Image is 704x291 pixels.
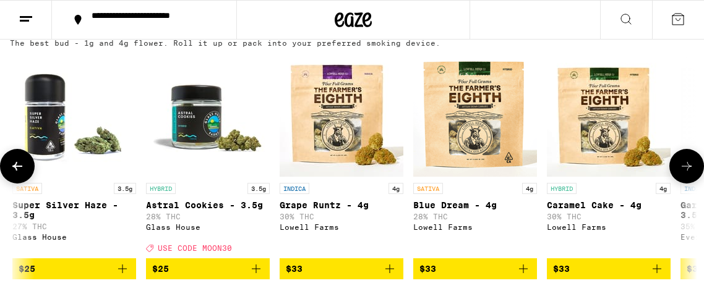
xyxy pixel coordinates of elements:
[547,213,671,221] p: 30% THC
[547,53,671,258] a: Open page for Caramel Cake - 4g from Lowell Farms
[522,183,537,194] p: 4g
[146,213,270,221] p: 28% THC
[146,183,176,194] p: HYBRID
[286,264,303,274] span: $33
[547,183,577,194] p: HYBRID
[12,53,136,177] img: Glass House - Super Silver Haze - 3.5g
[7,9,89,19] span: Hi. Need any help?
[413,213,537,221] p: 28% THC
[146,53,270,177] img: Glass House - Astral Cookies - 3.5g
[19,264,35,274] span: $25
[12,183,42,194] p: SATIVA
[413,223,537,231] div: Lowell Farms
[687,264,703,274] span: $35
[12,200,136,220] p: Super Silver Haze - 3.5g
[152,264,169,274] span: $25
[413,183,443,194] p: SATIVA
[280,53,403,258] a: Open page for Grape Runtz - 4g from Lowell Farms
[158,244,232,252] span: USE CODE MOON30
[413,200,537,210] p: Blue Dream - 4g
[12,233,136,241] div: Glass House
[12,222,136,230] p: 27% THC
[280,258,403,279] button: Add to bag
[146,53,270,258] a: Open page for Astral Cookies - 3.5g from Glass House
[12,258,136,279] button: Add to bag
[114,183,136,194] p: 3.5g
[547,258,671,279] button: Add to bag
[12,53,136,258] a: Open page for Super Silver Haze - 3.5g from Glass House
[280,213,403,221] p: 30% THC
[146,258,270,279] button: Add to bag
[553,264,570,274] span: $33
[413,53,537,177] img: Lowell Farms - Blue Dream - 4g
[280,223,403,231] div: Lowell Farms
[413,53,537,258] a: Open page for Blue Dream - 4g from Lowell Farms
[10,39,440,47] p: The best bud - 1g and 4g flower. Roll it up or pack into your preferred smoking device.
[146,223,270,231] div: Glass House
[419,264,436,274] span: $33
[146,200,270,210] p: Astral Cookies - 3.5g
[280,183,309,194] p: INDICA
[547,223,671,231] div: Lowell Farms
[547,200,671,210] p: Caramel Cake - 4g
[413,258,537,279] button: Add to bag
[656,183,671,194] p: 4g
[547,53,671,177] img: Lowell Farms - Caramel Cake - 4g
[280,53,403,177] img: Lowell Farms - Grape Runtz - 4g
[280,200,403,210] p: Grape Runtz - 4g
[388,183,403,194] p: 4g
[247,183,270,194] p: 3.5g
